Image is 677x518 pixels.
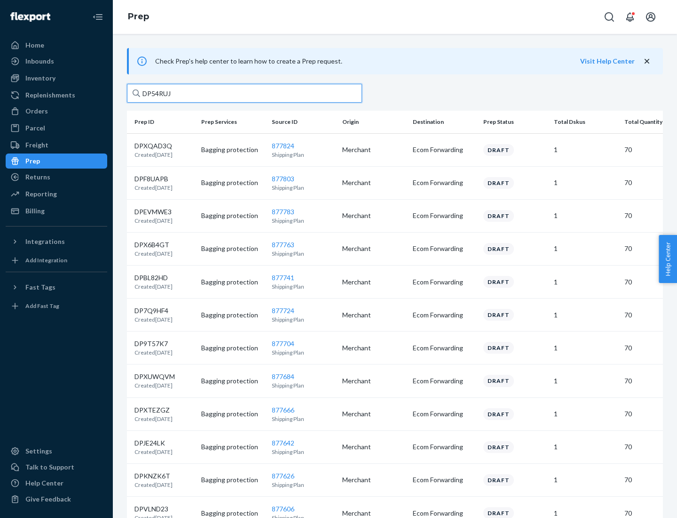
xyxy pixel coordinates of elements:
p: 1 [554,409,617,419]
span: Help Center [659,235,677,283]
p: Bagging protection [201,343,264,353]
p: DP7Q9HF4 [134,306,173,316]
a: 877642 [272,439,294,447]
p: 1 [554,310,617,320]
th: Source ID [268,111,338,133]
p: Merchant [342,442,405,452]
p: 1 [554,277,617,287]
div: Prep [25,156,40,166]
div: Draft [483,210,514,222]
p: Bagging protection [201,509,264,518]
a: Talk to Support [6,460,107,475]
p: Created [DATE] [134,217,173,225]
div: Orders [25,106,48,116]
p: Created [DATE] [134,316,173,324]
a: Inventory [6,71,107,86]
input: Search prep jobs [127,84,362,103]
a: 877724 [272,307,294,315]
div: Help Center [25,478,63,488]
div: Give Feedback [25,494,71,504]
div: Integrations [25,237,65,246]
button: close [642,57,652,66]
p: Shipping Plan [272,448,335,456]
div: Draft [483,276,514,288]
a: 877704 [272,340,294,348]
div: Draft [483,408,514,420]
p: Ecom Forwarding [413,310,476,320]
p: 1 [554,509,617,518]
p: 1 [554,442,617,452]
p: Created [DATE] [134,381,175,389]
p: Created [DATE] [134,184,173,192]
p: Merchant [342,244,405,253]
p: Merchant [342,475,405,485]
a: Settings [6,444,107,459]
button: Fast Tags [6,280,107,295]
div: Add Integration [25,256,67,264]
p: Merchant [342,343,405,353]
a: Add Fast Tag [6,299,107,314]
th: Prep Services [197,111,268,133]
a: Parcel [6,121,107,136]
p: Bagging protection [201,244,264,253]
a: Billing [6,203,107,219]
p: Merchant [342,145,405,154]
a: 877666 [272,406,294,414]
div: Draft [483,474,514,486]
p: Ecom Forwarding [413,178,476,187]
p: Shipping Plan [272,250,335,258]
a: 877626 [272,472,294,480]
p: Shipping Plan [272,381,335,389]
a: Prep [128,11,149,22]
p: Bagging protection [201,442,264,452]
div: Talk to Support [25,462,74,472]
div: Draft [483,243,514,255]
div: Draft [483,177,514,189]
div: Reporting [25,189,57,199]
p: Merchant [342,178,405,187]
th: Prep Status [480,111,550,133]
button: Open account menu [641,8,660,26]
p: Ecom Forwarding [413,277,476,287]
ol: breadcrumbs [120,3,157,31]
p: Created [DATE] [134,415,173,423]
p: Shipping Plan [272,217,335,225]
div: Replenishments [25,90,75,100]
div: Billing [25,206,45,216]
p: 1 [554,178,617,187]
p: Ecom Forwarding [413,442,476,452]
a: Prep [6,154,107,169]
div: Returns [25,172,50,182]
p: Merchant [342,376,405,386]
a: 877741 [272,274,294,282]
div: Inventory [25,73,55,83]
p: Bagging protection [201,376,264,386]
a: 877763 [272,241,294,249]
a: Orders [6,104,107,119]
p: Bagging protection [201,145,264,154]
p: Ecom Forwarding [413,376,476,386]
p: Ecom Forwarding [413,244,476,253]
p: Created [DATE] [134,250,173,258]
p: Ecom Forwarding [413,211,476,220]
p: DPF8UAPB [134,174,173,184]
th: Total Dskus [550,111,621,133]
a: Replenishments [6,88,107,103]
a: Home [6,38,107,53]
div: Draft [483,375,514,387]
p: Merchant [342,509,405,518]
p: Ecom Forwarding [413,145,476,154]
p: Shipping Plan [272,348,335,356]
p: Bagging protection [201,178,264,187]
p: Ecom Forwarding [413,509,476,518]
span: Check Prep's help center to learn how to create a Prep request. [155,57,342,65]
div: Fast Tags [25,283,55,292]
img: Flexport logo [10,12,50,22]
th: Destination [409,111,480,133]
button: Visit Help Center [580,57,635,66]
div: Inbounds [25,57,54,66]
p: Merchant [342,211,405,220]
p: Created [DATE] [134,348,173,356]
p: Shipping Plan [272,184,335,192]
p: Shipping Plan [272,151,335,159]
